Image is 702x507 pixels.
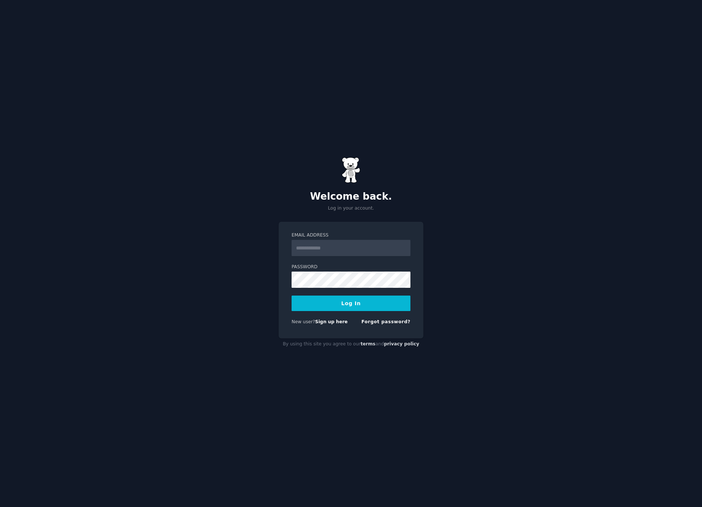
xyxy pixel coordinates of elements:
button: Log In [292,296,410,311]
div: By using this site you agree to our and [279,338,423,350]
a: terms [361,341,375,346]
p: Log in your account. [279,205,423,212]
a: privacy policy [384,341,419,346]
a: Sign up here [315,319,348,324]
a: Forgot password? [361,319,410,324]
label: Password [292,264,410,270]
span: New user? [292,319,315,324]
label: Email Address [292,232,410,239]
img: Gummy Bear [342,157,360,183]
h2: Welcome back. [279,191,423,203]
